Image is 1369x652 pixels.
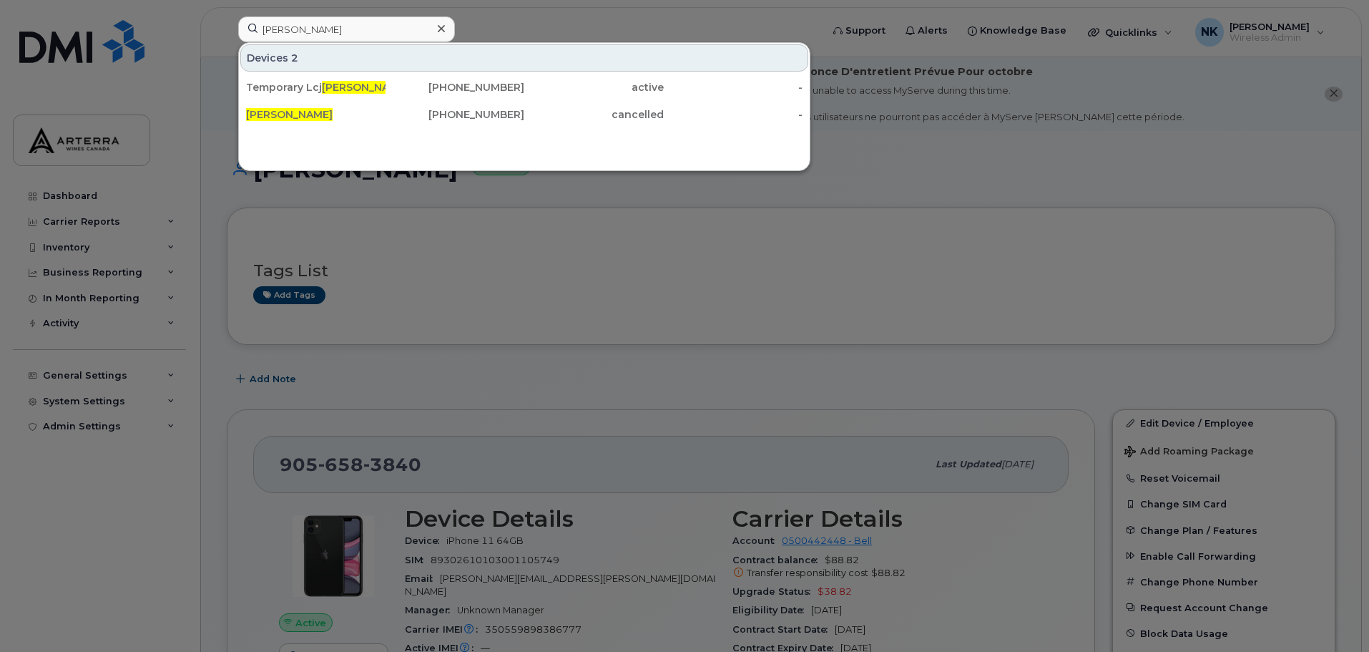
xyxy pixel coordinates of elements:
[240,44,808,72] div: Devices
[664,107,803,122] div: -
[524,107,664,122] div: cancelled
[386,80,525,94] div: [PHONE_NUMBER]
[291,51,298,65] span: 2
[246,80,386,94] div: Temporary Lcj
[524,80,664,94] div: active
[664,80,803,94] div: -
[240,74,808,100] a: Temporary Lcj[PERSON_NAME][PHONE_NUMBER]active-
[322,81,408,94] span: [PERSON_NAME]
[246,108,333,121] span: [PERSON_NAME]
[240,102,808,127] a: [PERSON_NAME][PHONE_NUMBER]cancelled-
[386,107,525,122] div: [PHONE_NUMBER]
